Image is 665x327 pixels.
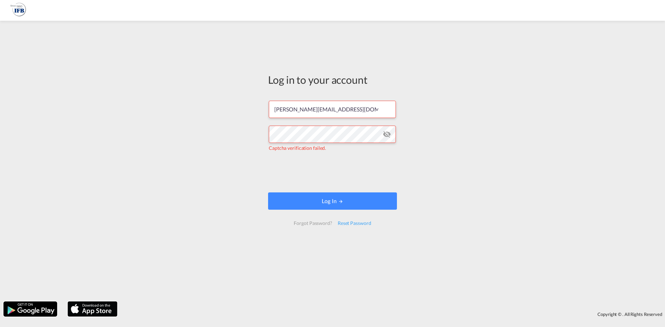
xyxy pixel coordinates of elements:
div: Forgot Password? [291,217,335,229]
iframe: reCAPTCHA [280,158,385,185]
input: Enter email/phone number [269,101,396,118]
div: Log in to your account [268,72,397,87]
img: google.png [3,301,58,317]
img: apple.png [67,301,118,317]
md-icon: icon-eye-off [383,130,391,138]
div: Copyright © . All Rights Reserved [121,308,665,320]
button: LOGIN [268,192,397,210]
div: Reset Password [335,217,374,229]
span: Captcha verification failed. [269,145,326,151]
img: 1f261f00256b11eeaf3d89493e6660f9.png [10,3,26,18]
